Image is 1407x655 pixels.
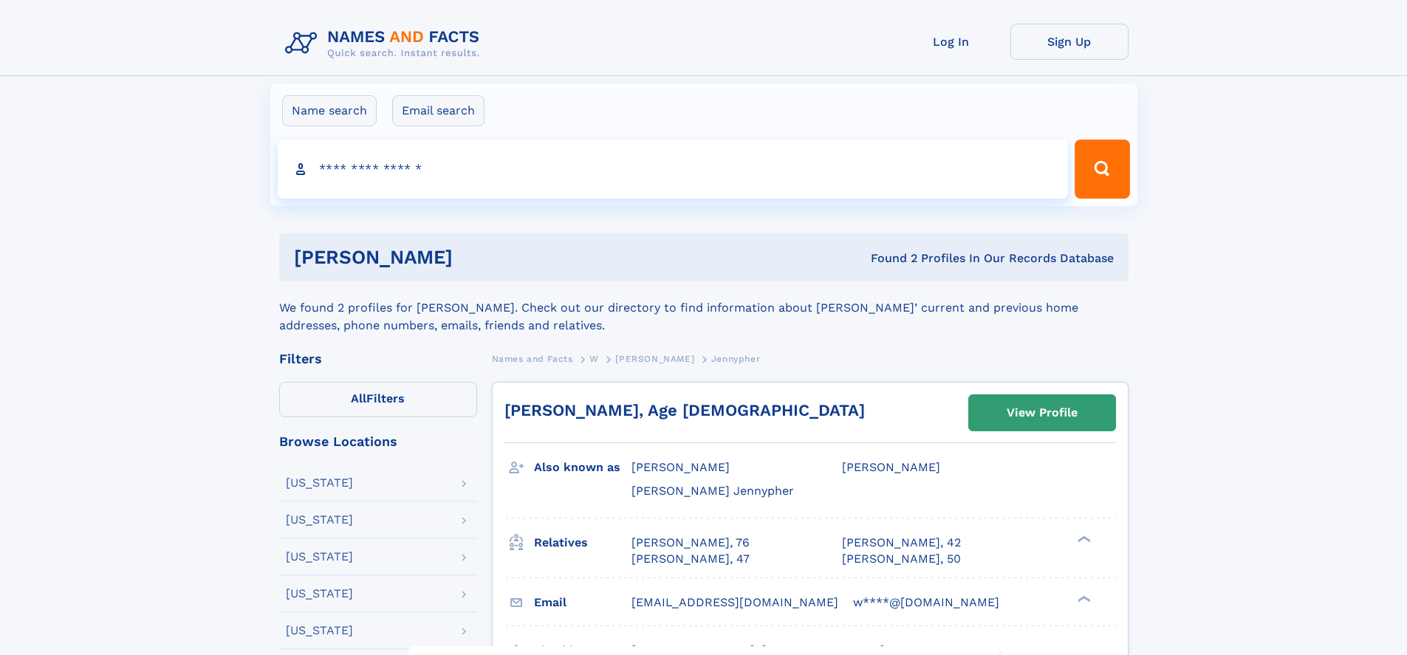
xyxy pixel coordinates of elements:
div: [US_STATE] [286,588,353,600]
h1: [PERSON_NAME] [294,248,662,267]
a: [PERSON_NAME] [615,349,694,368]
label: Name search [282,95,377,126]
div: View Profile [1007,396,1078,430]
div: Filters [279,352,477,366]
a: Log In [892,24,1010,60]
a: [PERSON_NAME], Age [DEMOGRAPHIC_DATA] [504,401,865,419]
div: [US_STATE] [286,625,353,637]
input: search input [278,140,1069,199]
span: Jennypher [711,354,760,364]
div: Found 2 Profiles In Our Records Database [662,250,1114,267]
div: ❯ [1074,534,1092,543]
a: Names and Facts [492,349,573,368]
span: [EMAIL_ADDRESS][DOMAIN_NAME] [631,595,838,609]
label: Filters [279,382,477,417]
div: Browse Locations [279,435,477,448]
h3: Also known as [534,455,631,480]
span: [PERSON_NAME] [615,354,694,364]
img: Logo Names and Facts [279,24,492,64]
span: All [351,391,366,405]
a: [PERSON_NAME], 47 [631,551,750,567]
div: ❯ [1074,594,1092,603]
label: Email search [392,95,485,126]
span: [PERSON_NAME] [631,460,730,474]
h3: Email [534,590,631,615]
a: [PERSON_NAME], 50 [842,551,961,567]
div: [US_STATE] [286,551,353,563]
a: Sign Up [1010,24,1129,60]
span: W [589,354,599,364]
div: We found 2 profiles for [PERSON_NAME]. Check out our directory to find information about [PERSON_... [279,281,1129,335]
div: [US_STATE] [286,514,353,526]
span: [PERSON_NAME] [842,460,940,474]
h3: Relatives [534,530,631,555]
button: Search Button [1075,140,1129,199]
a: View Profile [969,395,1115,431]
a: W [589,349,599,368]
a: [PERSON_NAME], 76 [631,535,750,551]
span: [PERSON_NAME] Jennypher [631,484,794,498]
div: [US_STATE] [286,477,353,489]
a: [PERSON_NAME], 42 [842,535,961,551]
